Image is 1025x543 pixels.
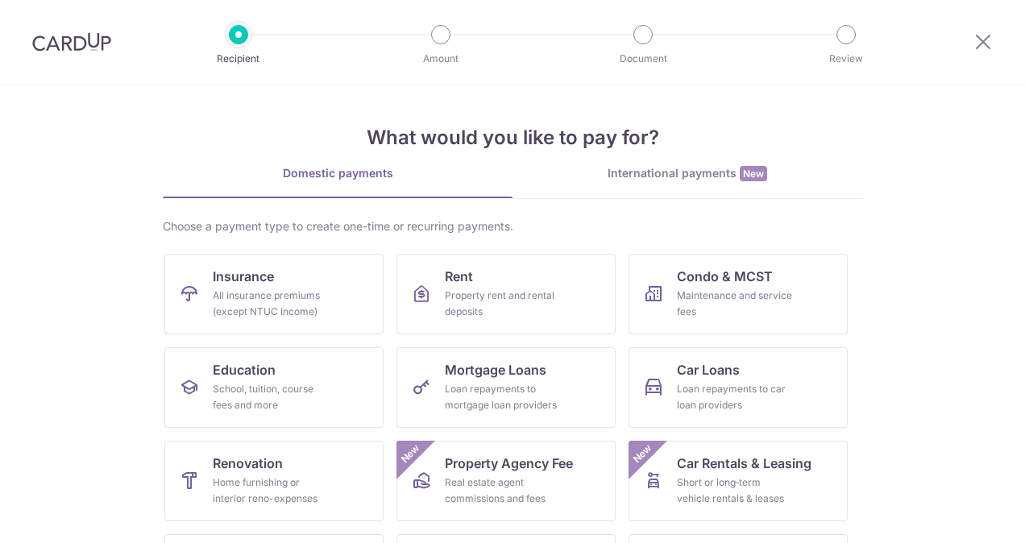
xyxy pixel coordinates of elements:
img: CardUp [32,32,111,52]
span: Condo & MCST [677,267,773,286]
div: Loan repayments to mortgage loan providers [445,381,561,413]
span: Property Agency Fee [445,454,573,473]
div: Property rent and rental deposits [445,288,561,320]
div: Short or long‑term vehicle rentals & leases [677,475,793,507]
a: InsuranceAll insurance premiums (except NTUC Income) [164,254,384,334]
span: Car Rentals & Leasing [677,454,811,473]
div: Home furnishing or interior reno-expenses [213,475,329,507]
span: Rent [445,267,473,286]
p: Recipient [179,51,298,67]
a: Mortgage LoansLoan repayments to mortgage loan providers [396,347,616,428]
div: Maintenance and service fees [677,288,793,320]
a: RenovationHome furnishing or interior reno-expenses [164,441,384,521]
div: Loan repayments to car loan providers [677,381,793,413]
span: New [740,166,767,181]
div: Real estate agent commissions and fees [445,475,561,507]
div: Domestic payments [163,165,512,181]
p: Review [786,51,906,67]
div: Choose a payment type to create one-time or recurring payments. [163,218,862,234]
a: Car Rentals & LeasingShort or long‑term vehicle rentals & leasesNew [629,441,848,521]
h4: What would you like to pay for? [163,123,862,152]
span: Education [213,360,276,379]
a: Property Agency FeeReal estate agent commissions and feesNew [396,441,616,521]
span: New [629,441,656,467]
a: Car LoansLoan repayments to car loan providers [629,347,848,428]
a: EducationSchool, tuition, course fees and more [164,347,384,428]
span: Insurance [213,267,274,286]
div: All insurance premiums (except NTUC Income) [213,288,329,320]
p: Document [583,51,703,67]
span: New [397,441,424,467]
span: Car Loans [677,360,740,379]
span: Mortgage Loans [445,360,546,379]
div: School, tuition, course fees and more [213,381,329,413]
a: RentProperty rent and rental deposits [396,254,616,334]
span: Renovation [213,454,283,473]
a: Condo & MCSTMaintenance and service fees [629,254,848,334]
div: International payments [512,165,862,182]
p: Amount [381,51,500,67]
